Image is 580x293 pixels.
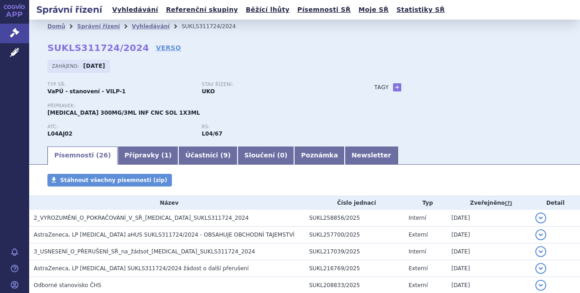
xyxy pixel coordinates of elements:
a: Moje SŘ [356,4,391,16]
a: Správní řízení [77,23,120,30]
span: 3_USNESENÍ_O_PŘERUŠENÍ_SŘ_na_žádsot_ULTOMIRIS_SUKLS311724_2024 [34,248,255,255]
span: Odborné stanovisko ČHS [34,282,101,288]
span: [MEDICAL_DATA] 300MG/3ML INF CNC SOL 1X3ML [47,110,200,116]
a: VERSO [156,43,181,52]
span: 0 [280,152,285,159]
span: Externí [409,265,428,272]
li: SUKLS311724/2024 [181,20,248,33]
button: detail [535,246,546,257]
th: Číslo jednací [305,196,404,210]
abbr: (?) [505,200,512,207]
a: Písemnosti SŘ [295,4,353,16]
button: detail [535,212,546,223]
a: Statistiky SŘ [394,4,447,16]
strong: [DATE] [83,63,105,69]
td: [DATE] [447,243,531,260]
span: 2_VYROZUMĚNÍ_O_POKRAČOVÁNÍ_V_SŘ_ULTOMIRIS_SUKLS311724_2024 [34,215,249,221]
strong: VaPÚ - stanovení - VILP-1 [47,88,126,95]
a: Referenční skupiny [163,4,241,16]
p: ATC: [47,124,192,130]
td: [DATE] [447,210,531,227]
span: Externí [409,282,428,288]
td: [DATE] [447,227,531,243]
th: Typ [404,196,447,210]
strong: ravulizumab [202,131,222,137]
button: detail [535,229,546,240]
p: RS: [202,124,347,130]
a: Vyhledávání [109,4,161,16]
span: 9 [223,152,228,159]
a: Písemnosti (26) [47,146,118,165]
p: Přípravek: [47,103,356,109]
a: Newsletter [345,146,398,165]
td: SUKL216769/2025 [305,260,404,277]
span: Stáhnout všechny písemnosti (zip) [60,177,167,183]
a: Přípravky (1) [118,146,178,165]
span: Externí [409,232,428,238]
td: SUKL257700/2025 [305,227,404,243]
span: AstraZeneca, LP Ultomiris SUKLS311724/2024 žádost o další přerušení [34,265,249,272]
button: detail [535,280,546,291]
p: Stav řízení: [202,82,347,87]
a: Domů [47,23,65,30]
span: Interní [409,215,426,221]
strong: RAVULIZUMAB [47,131,72,137]
th: Detail [531,196,580,210]
span: 1 [164,152,169,159]
td: SUKL217039/2025 [305,243,404,260]
span: Zahájeno: [52,62,81,70]
a: Vyhledávání [132,23,170,30]
th: Název [29,196,305,210]
a: Účastníci (9) [178,146,237,165]
a: Běžící lhůty [243,4,292,16]
a: Stáhnout všechny písemnosti (zip) [47,174,172,187]
th: Zveřejněno [447,196,531,210]
span: AstraZeneca, LP Ultomiris aHUS SUKLS311724/2024 - OBSAHUJE OBCHODNÍ TAJEMSTVÍ [34,232,295,238]
a: + [393,83,401,91]
button: detail [535,263,546,274]
td: [DATE] [447,260,531,277]
h2: Správní řízení [29,3,109,16]
a: Poznámka [294,146,345,165]
strong: UKO [202,88,215,95]
strong: SUKLS311724/2024 [47,42,149,53]
span: Interní [409,248,426,255]
a: Sloučení (0) [238,146,294,165]
p: Typ SŘ: [47,82,192,87]
td: SUKL258856/2025 [305,210,404,227]
h3: Tagy [374,82,389,93]
span: 26 [99,152,108,159]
